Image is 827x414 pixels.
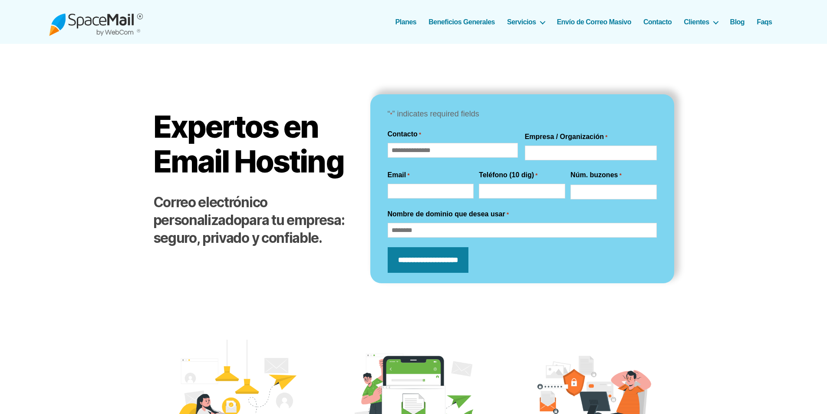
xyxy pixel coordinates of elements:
strong: Correo electrónico personalizado [153,194,267,229]
a: Clientes [684,18,718,26]
p: “ ” indicates required fields [388,107,657,121]
label: Email [388,170,410,180]
a: Contacto [643,18,672,26]
label: Nombre de dominio que desea usar [388,209,509,219]
label: Teléfono (10 dig) [479,170,537,180]
a: Blog [730,18,745,26]
a: Faqs [757,18,772,26]
a: Beneficios Generales [428,18,495,26]
a: Servicios [507,18,545,26]
h2: para tu empresa: seguro, privado y confiable. [153,194,353,247]
a: Planes [395,18,417,26]
nav: Horizontal [400,18,778,26]
h1: Expertos en Email Hosting [153,109,353,179]
label: Empresa / Organización [525,132,608,142]
label: Núm. buzones [570,170,622,180]
img: Spacemail [49,8,143,36]
a: Envío de Correo Masivo [557,18,631,26]
legend: Contacto [388,129,422,139]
